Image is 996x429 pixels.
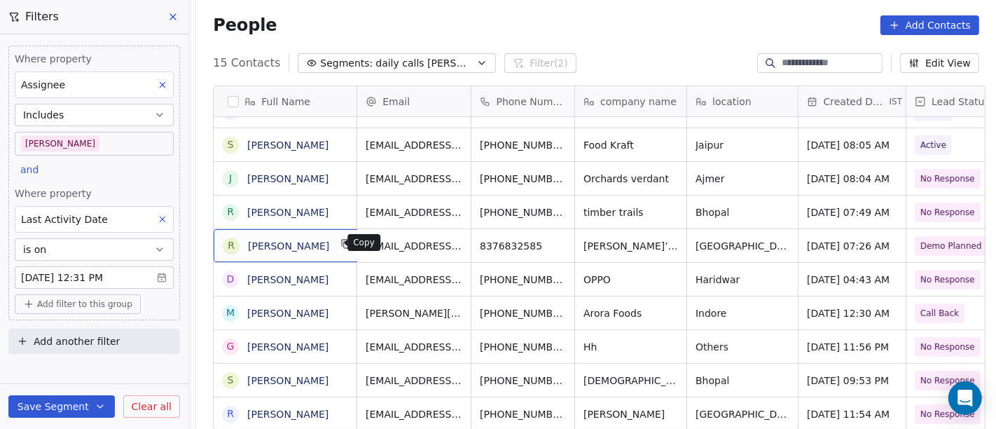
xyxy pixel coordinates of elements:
[687,86,798,116] div: location
[227,339,235,354] div: G
[583,239,678,253] span: [PERSON_NAME]’s Sweets and Namkeen
[480,172,566,186] span: [PHONE_NUMBER]
[366,138,462,152] span: [EMAIL_ADDRESS][DOMAIN_NAME]
[480,239,566,253] span: 8376832585
[227,272,235,287] div: D
[480,407,566,421] span: [PHONE_NUMBER]
[247,139,328,151] a: [PERSON_NAME]
[696,205,789,219] span: Bhopal
[227,407,234,421] div: R
[696,138,789,152] span: Jaipur
[880,15,979,35] button: Add Contacts
[480,374,566,388] span: [PHONE_NUMBER]
[357,86,471,116] div: Email
[696,407,789,421] span: [GEOGRAPHIC_DATA]
[228,238,235,253] div: R
[583,205,678,219] span: timber trails
[920,138,946,152] span: Active
[583,306,678,320] span: Arora Foods
[247,173,328,184] a: [PERSON_NAME]
[247,274,328,285] a: [PERSON_NAME]
[920,239,982,253] span: Demo Planned
[228,373,234,388] div: S
[920,172,975,186] span: No Response
[320,56,373,71] span: Segments:
[366,306,462,320] span: [PERSON_NAME][EMAIL_ADDRESS][DOMAIN_NAME]
[920,273,975,287] span: No Response
[696,306,789,320] span: Indore
[890,96,903,107] span: IST
[712,95,752,109] span: location
[583,407,678,421] span: [PERSON_NAME]
[247,207,328,218] a: [PERSON_NAME]
[932,95,990,109] span: Lead Status
[353,237,375,248] p: Copy
[382,95,410,109] span: Email
[227,205,234,219] div: r
[696,273,789,287] span: Haridwar
[247,375,328,386] a: [PERSON_NAME]
[807,306,897,320] span: [DATE] 12:30 AM
[226,306,235,320] div: M
[228,137,234,152] div: S
[366,374,462,388] span: [EMAIL_ADDRESS][DOMAIN_NAME]
[213,55,280,71] span: 15 Contacts
[583,138,678,152] span: Food Kraft
[213,15,277,36] span: People
[480,306,566,320] span: [PHONE_NUMBER]
[480,205,566,219] span: [PHONE_NUMBER]
[696,340,789,354] span: Others
[900,53,979,73] button: Edit View
[480,340,566,354] span: [PHONE_NUMBER]
[807,273,897,287] span: [DATE] 04:43 AM
[480,138,566,152] span: [PHONE_NUMBER]
[807,172,897,186] span: [DATE] 08:04 AM
[920,340,975,354] span: No Response
[583,273,678,287] span: OPPO
[214,86,357,116] div: Full Name
[366,172,462,186] span: [EMAIL_ADDRESS][DOMAIN_NAME]
[920,205,975,219] span: No Response
[807,407,897,421] span: [DATE] 11:54 AM
[229,171,232,186] div: J
[583,340,678,354] span: Hh
[807,374,897,388] span: [DATE] 09:53 PM
[366,239,462,253] span: [EMAIL_ADDRESS][DOMAIN_NAME]
[824,95,887,109] span: Created Date
[366,340,462,354] span: [EMAIL_ADDRESS][DOMAIN_NAME]
[807,340,897,354] span: [DATE] 11:56 PM
[247,409,328,420] a: [PERSON_NAME]
[807,239,897,253] span: [DATE] 07:26 AM
[920,407,975,421] span: No Response
[575,86,686,116] div: company name
[583,374,678,388] span: [DEMOGRAPHIC_DATA] FOODS
[696,172,789,186] span: Ajmer
[366,273,462,287] span: [EMAIL_ADDRESS][DOMAIN_NAME]
[920,306,959,320] span: Call Back
[471,86,574,116] div: Phone Number
[261,95,310,109] span: Full Name
[583,172,678,186] span: Orchards verdant
[247,341,328,353] a: [PERSON_NAME]
[366,407,462,421] span: [EMAIL_ADDRESS][DOMAIN_NAME]
[948,381,982,415] div: Open Intercom Messenger
[248,240,329,252] a: [PERSON_NAME]
[807,205,897,219] span: [DATE] 07:49 AM
[497,95,567,109] span: Phone Number
[920,374,975,388] span: No Response
[504,53,576,73] button: Filter(2)
[375,56,473,71] span: daily calls [PERSON_NAME]
[366,205,462,219] span: [EMAIL_ADDRESS][DOMAIN_NAME]
[480,273,566,287] span: [PHONE_NUMBER]
[247,308,328,319] a: [PERSON_NAME]
[807,138,897,152] span: [DATE] 08:05 AM
[696,374,789,388] span: Bhopal
[600,95,677,109] span: company name
[798,86,906,116] div: Created DateIST
[696,239,789,253] span: [GEOGRAPHIC_DATA]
